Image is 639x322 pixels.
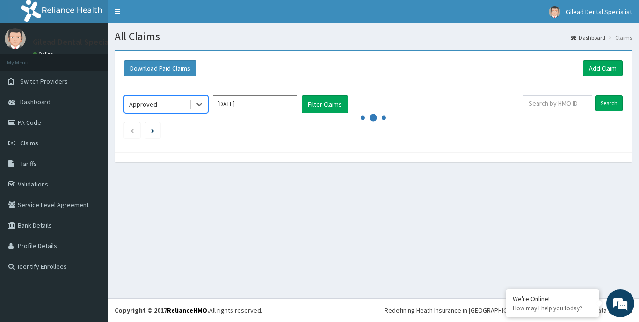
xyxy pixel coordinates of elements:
p: How may I help you today? [513,304,592,312]
span: Tariffs [20,159,37,168]
button: Download Paid Claims [124,60,196,76]
div: Approved [129,100,157,109]
a: Next page [151,126,154,135]
svg: audio-loading [359,104,387,132]
input: Select Month and Year [213,95,297,112]
button: Filter Claims [302,95,348,113]
span: Dashboard [20,98,51,106]
img: User Image [549,6,560,18]
a: RelianceHMO [167,306,207,315]
p: Gilead Dental Specialist [33,38,120,46]
div: Redefining Heath Insurance in [GEOGRAPHIC_DATA] using Telemedicine and Data Science! [385,306,632,315]
div: We're Online! [513,294,592,303]
footer: All rights reserved. [108,298,639,322]
span: Switch Providers [20,77,68,86]
a: Dashboard [571,34,605,42]
input: Search by HMO ID [523,95,592,111]
a: Previous page [130,126,134,135]
span: Gilead Dental Specialist [566,7,632,16]
img: User Image [5,28,26,49]
h1: All Claims [115,30,632,43]
input: Search [595,95,623,111]
a: Online [33,51,55,57]
span: Claims [20,139,38,147]
strong: Copyright © 2017 . [115,306,209,315]
li: Claims [606,34,632,42]
a: Add Claim [583,60,623,76]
